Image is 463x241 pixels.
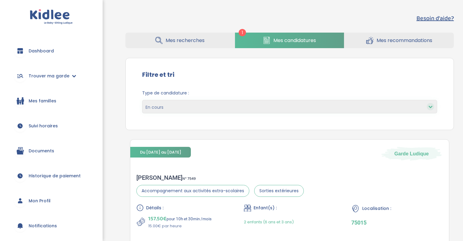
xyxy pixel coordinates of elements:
[377,37,432,44] span: Mes recommandations
[362,205,391,212] span: Localisation :
[273,37,316,44] span: Mes candidatures
[148,214,167,223] span: 157.50€
[235,33,344,48] a: Mes candidatures
[9,40,93,62] a: Dashboard
[9,165,93,187] a: Historique de paiement
[9,215,93,237] a: Notifications
[9,140,93,162] a: Documents
[136,174,304,181] div: [PERSON_NAME]
[146,205,163,211] span: Détails :
[148,214,212,223] p: pour 10h et 30min /mois
[395,150,429,157] span: Garde Ludique
[351,219,443,226] p: 75015
[136,185,249,197] span: Accompagnement aux activités extra-scolaires
[130,147,191,158] span: Du [DATE] au [DATE]
[29,48,54,54] span: Dashboard
[239,29,246,36] span: 1
[125,33,235,48] a: Mes recherches
[166,37,205,44] span: Mes recherches
[148,223,212,229] p: 15.00€ par heure
[29,73,69,79] span: Trouver ma garde
[29,148,54,154] span: Documents
[9,90,93,112] a: Mes familles
[142,90,437,96] span: Type de candidature :
[9,115,93,137] a: Suivi horaires
[182,175,196,182] span: N° 7549
[30,9,73,25] img: logo.svg
[9,190,93,212] a: Mon Profil
[29,123,58,129] span: Suivi horaires
[29,198,51,204] span: Mon Profil
[344,33,454,48] a: Mes recommandations
[142,70,174,79] label: Filtre et tri
[9,65,93,87] a: Trouver ma garde
[29,223,57,229] span: Notifications
[29,98,56,104] span: Mes familles
[254,205,277,211] span: Enfant(s) :
[416,14,454,23] button: Besoin d'aide?
[254,185,304,197] span: Sorties extérieures
[29,173,81,179] span: Historique de paiement
[244,219,294,225] span: 2 enfants (6 ans et 3 ans)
